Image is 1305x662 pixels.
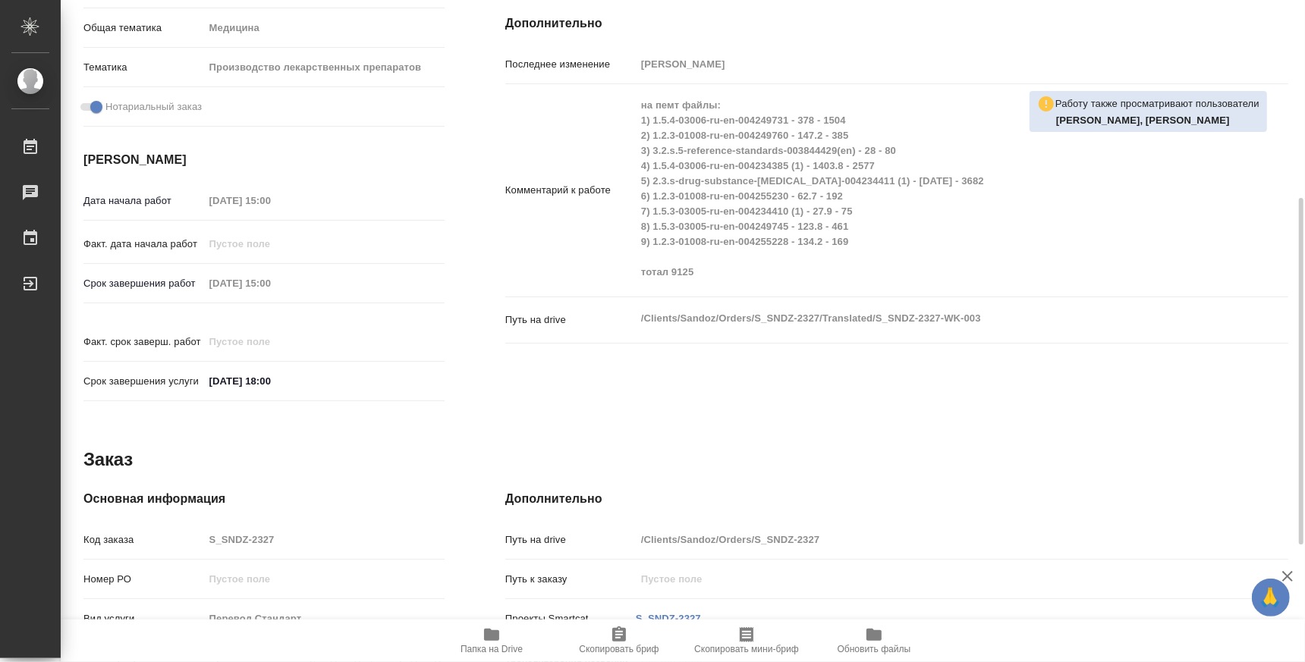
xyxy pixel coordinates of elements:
[505,532,636,547] p: Путь на drive
[636,93,1223,285] textarea: на пемт файлы: 1) 1.5.4-03006-ru-en-004249731 - 378 - 1504 2) 1.2.3-01008-ru-en-004249760 - 147.2...
[461,644,523,654] span: Папка на Drive
[838,644,911,654] span: Обновить файлы
[204,529,445,551] input: Пустое поле
[83,151,445,169] h4: [PERSON_NAME]
[204,568,445,590] input: Пустое поле
[636,568,1223,590] input: Пустое поле
[83,490,445,508] h4: Основная информация
[83,60,204,75] p: Тематика
[428,620,555,662] button: Папка на Drive
[683,620,810,662] button: Скопировать мини-бриф
[505,183,636,198] p: Комментарий к работе
[83,334,204,350] p: Факт. срок заверш. работ
[1252,579,1290,617] button: 🙏
[204,607,445,629] input: Пустое поле
[636,529,1223,551] input: Пустое поле
[105,99,202,115] span: Нотариальный заказ
[636,53,1223,75] input: Пустое поле
[505,14,1288,33] h4: Дополнительно
[204,15,445,41] div: Медицина
[83,447,133,472] h2: Заказ
[83,20,204,36] p: Общая тематика
[694,644,798,654] span: Скопировать мини-бриф
[810,620,938,662] button: Обновить файлы
[204,55,445,80] div: Производство лекарственных препаратов
[204,233,337,255] input: Пустое поле
[83,611,204,626] p: Вид услуги
[83,237,204,252] p: Факт. дата начала работ
[204,370,337,392] input: ✎ Введи что-нибудь
[204,272,337,294] input: Пустое поле
[505,490,1288,508] h4: Дополнительно
[83,572,204,587] p: Номер РО
[204,331,337,353] input: Пустое поле
[83,374,204,389] p: Срок завершения услуги
[555,620,683,662] button: Скопировать бриф
[505,611,636,626] p: Проекты Smartcat
[636,613,701,624] a: S_SNDZ-2327
[505,57,636,72] p: Последнее изменение
[1258,582,1284,613] span: 🙏
[579,644,659,654] span: Скопировать бриф
[505,312,636,328] p: Путь на drive
[505,572,636,587] p: Путь к заказу
[204,190,337,212] input: Пустое поле
[83,276,204,291] p: Срок завершения работ
[83,193,204,209] p: Дата начала работ
[83,532,204,547] p: Код заказа
[636,306,1223,331] textarea: /Clients/Sandoz/Orders/S_SNDZ-2327/Translated/S_SNDZ-2327-WK-003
